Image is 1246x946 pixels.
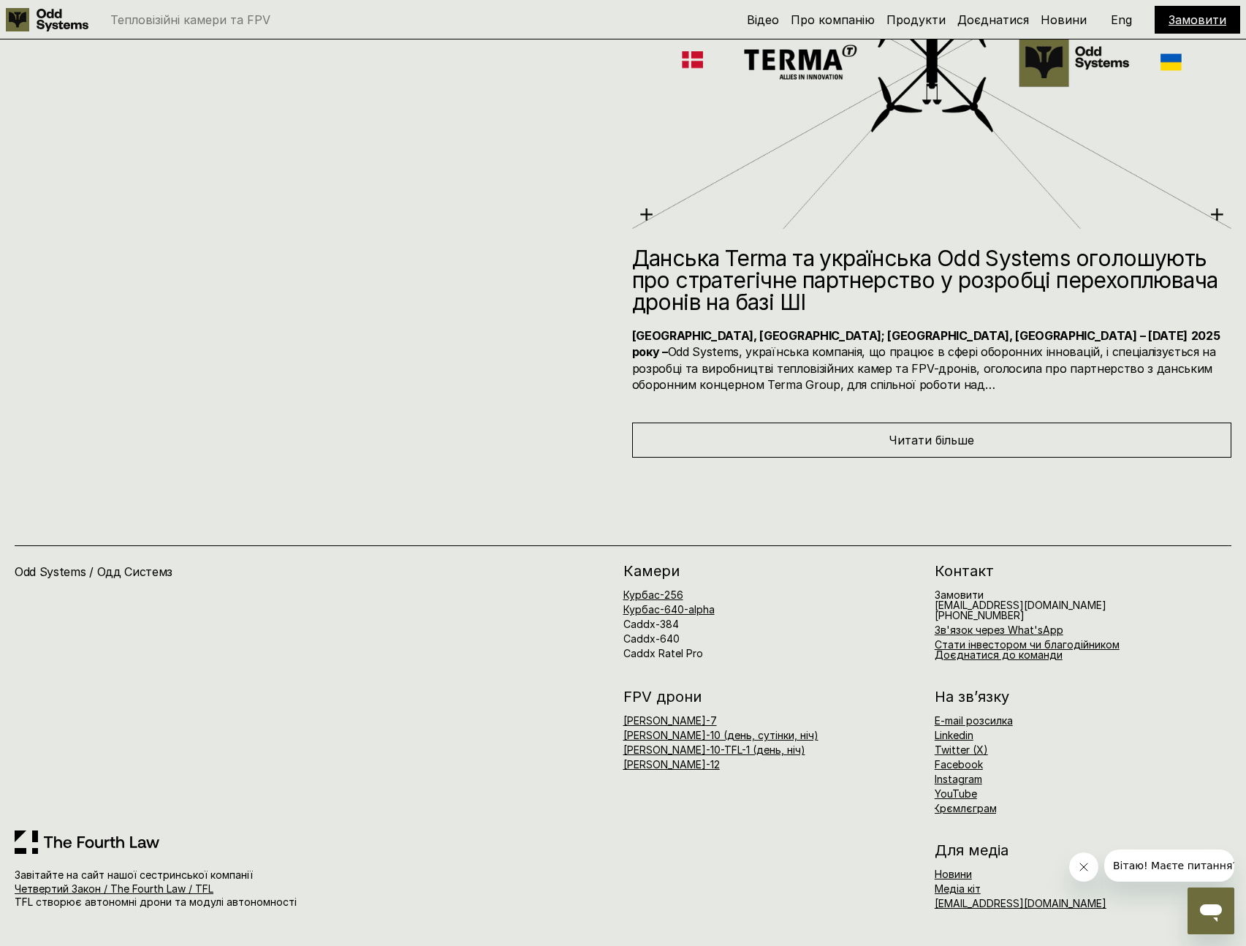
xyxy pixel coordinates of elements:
a: Курбас-640-alpha [623,603,715,616]
a: Медіа кіт [935,882,981,895]
h2: Камери [623,564,920,578]
iframe: Закрити повідомлення [1069,852,1098,882]
a: Четвертий Закон / The Fourth Law / TFL [15,882,213,895]
p: Eng [1111,14,1132,26]
a: Доєднатися [957,12,1029,27]
h2: FPV дрони [623,689,920,704]
a: YouTube [935,787,977,800]
a: Новини [935,868,972,880]
strong: 2025 року – [632,328,1223,359]
a: Продукти [886,12,946,27]
span: [PHONE_NUMBER] [935,609,1025,621]
p: Завітайте на сайт нашої сестринської компанії TFL створює автономні дрони та модулі автономності [15,869,398,909]
p: Тепловізійні камери та FPV [110,14,270,26]
h2: Данська Terma та українська Odd Systems оголошують про стратегічне партнерство у розробці перехоп... [632,247,1232,313]
a: Про компанію [791,12,875,27]
iframe: Кнопка для запуску вікна повідомлень [1188,888,1234,934]
a: Twitter (X) [935,743,988,756]
span: Читати більше [889,433,974,447]
a: [PERSON_NAME]-12 [623,758,720,771]
a: Стати інвестором чи благодійником [935,638,1120,651]
a: Курбас-256 [623,589,683,601]
h4: Odd Systems, українська компанія, що працює в сфері оборонних інновацій, і спеціалізується на роз... [632,328,1232,393]
h2: На зв’язку [935,689,1009,704]
h4: Odd Systems / Одд Системз [15,564,346,580]
h2: Контакт [935,564,1231,578]
a: Instagram [935,773,982,785]
a: Linkedin [935,729,973,741]
a: Caddx Ratel Pro [623,647,703,659]
h6: [EMAIL_ADDRESS][DOMAIN_NAME] [935,590,1106,621]
a: [PERSON_NAME]-10 (день, сутінки, ніч) [623,729,818,741]
a: Відео [747,12,779,27]
a: Новини [1041,12,1087,27]
a: Доєднатися до команди [935,648,1063,661]
a: Caddx-640 [623,632,680,645]
a: Крємлєграм [933,802,997,814]
a: Замовити [935,589,984,601]
h2: Для медіа [935,843,1231,858]
a: E-mail розсилка [935,714,1013,727]
a: [PERSON_NAME]-10-TFL-1 (день, ніч) [623,743,805,756]
span: Вітаю! Маєте питання? [9,10,134,22]
a: Facebook [935,758,983,771]
a: Caddx-384 [623,618,679,630]
a: [EMAIL_ADDRESS][DOMAIN_NAME] [935,897,1106,909]
a: [PERSON_NAME]-7 [623,714,717,727]
strong: [GEOGRAPHIC_DATA], [GEOGRAPHIC_DATA]; [GEOGRAPHIC_DATA], [GEOGRAPHIC_DATA] – [DATE] [632,328,1188,343]
iframe: Повідомлення від компанії [1104,849,1234,882]
a: Замовити [1169,12,1226,27]
a: Зв'язок через What'sApp [935,624,1063,636]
